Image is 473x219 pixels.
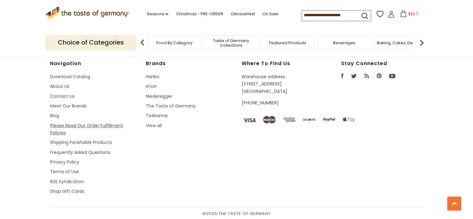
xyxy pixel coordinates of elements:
[408,11,418,17] span: $23.7
[146,122,162,129] a: View all
[377,40,425,45] a: Baking, Cakes, Desserts
[146,74,160,80] a: Haribo
[50,74,90,80] a: Download Catalog
[50,139,112,145] a: Shipping Perishable Products
[146,93,172,99] a: Niederegger
[45,35,136,50] p: Choice of Categories
[50,122,123,136] a: Please Read Our Order Fulfillment Policies
[146,112,168,119] a: Teekanne
[146,103,196,109] a: The Taste of Germany
[50,93,75,99] a: Contact Us
[262,11,278,17] a: On Sale
[269,40,306,45] a: Featured Products
[50,112,59,119] a: Blog
[50,149,110,155] a: Frequently Asked Questions
[415,36,428,49] img: next arrow
[136,36,149,49] img: previous arrow
[176,11,223,17] a: Christmas - PRE-ORDER
[146,83,157,89] a: Knorr
[206,38,256,48] a: Taste of Germany Collections
[50,159,79,165] a: Privacy Policy
[50,103,86,109] a: Meet Our Brands
[341,60,423,67] h4: Stay Connected
[50,188,84,194] a: Shop Gift Cards
[156,40,192,45] a: Food By Category
[50,179,84,185] a: RSS Syndication
[242,99,313,107] p: [PHONE_NUMBER]
[242,60,313,67] h4: Where to find us
[50,83,69,89] a: About Us
[146,60,235,67] h4: Brands
[396,10,422,20] button: $23.7
[50,210,423,217] span: © 2025 The Taste of Germany
[230,11,255,17] a: Oktoberfest
[50,169,79,175] a: Terms of Use
[242,73,313,95] p: Warehouse address: [STREET_ADDRESS] [GEOGRAPHIC_DATA]
[146,11,168,17] a: Seasons
[50,60,140,67] h4: Navigation
[333,40,355,45] a: Beverages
